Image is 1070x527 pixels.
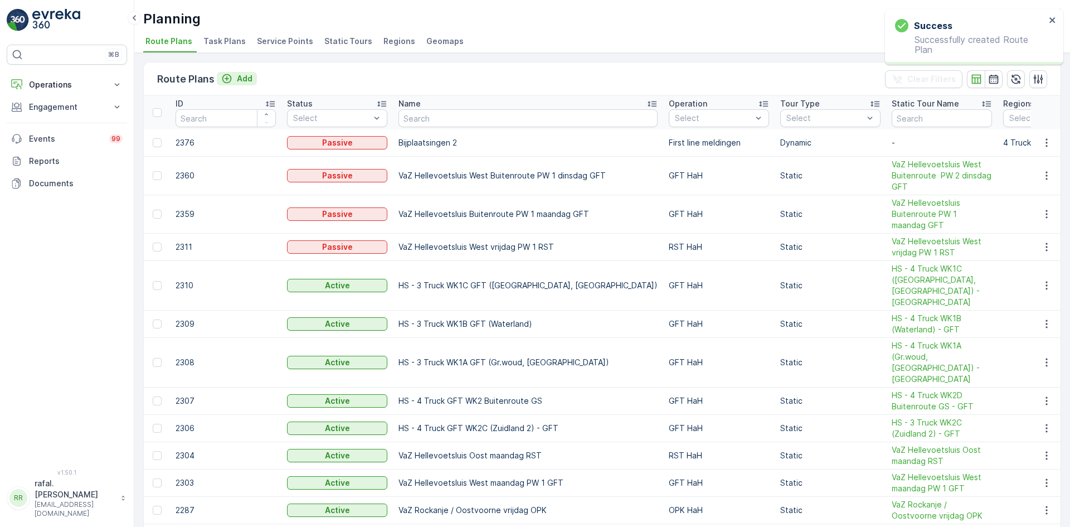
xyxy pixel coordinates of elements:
[7,478,127,518] button: RRrafal.[PERSON_NAME][EMAIL_ADDRESS][DOMAIN_NAME]
[7,96,127,118] button: Engagement
[780,241,881,253] p: Static
[29,178,123,189] p: Documents
[176,170,276,181] p: 2360
[780,395,881,407] p: Static
[892,159,992,192] a: VaZ Hellevoetsluis West Buitenroute PW 2 dinsdag GFT
[176,357,276,368] p: 2308
[322,137,353,148] p: Passive
[176,137,276,148] p: 2376
[322,241,353,253] p: Passive
[398,98,421,109] p: Name
[892,98,959,109] p: Static Tour Name
[325,423,350,434] p: Active
[892,444,992,467] a: VaZ Hellevoetsluis Oost maandag RST
[669,357,769,368] p: GFT HaH
[176,395,276,407] p: 2307
[780,318,881,330] p: Static
[780,505,881,516] p: Static
[669,209,769,220] p: GFT HaH
[383,36,415,47] span: Regions
[287,207,387,221] button: Passive
[287,422,387,435] button: Active
[7,172,127,195] a: Documents
[153,451,162,460] div: Toggle Row Selected
[9,489,27,507] div: RR
[203,36,246,47] span: Task Plans
[907,74,956,85] p: Clear Filters
[29,156,123,167] p: Reports
[32,9,80,31] img: logo_light-DOdMpM7g.png
[293,113,370,124] p: Select
[153,358,162,367] div: Toggle Row Selected
[892,137,992,148] p: -
[287,169,387,182] button: Passive
[892,499,992,521] a: VaZ Rockanje / Oostvoorne vrijdag OPK
[780,357,881,368] p: Static
[398,505,658,516] p: VaZ Rockanje / Oostvoorne vrijdag OPK
[398,170,658,181] p: VaZ Hellevoetsluis West Buitenroute PW 1 dinsdag GFT
[143,10,201,28] p: Planning
[153,171,162,180] div: Toggle Row Selected
[780,98,820,109] p: Tour Type
[780,423,881,434] p: Static
[892,340,992,385] span: HS - 4 Truck WK1A (Gr.woud, [GEOGRAPHIC_DATA]) - [GEOGRAPHIC_DATA]
[780,209,881,220] p: Static
[398,109,658,127] input: Search
[675,113,752,124] p: Select
[237,73,252,84] p: Add
[29,133,103,144] p: Events
[669,170,769,181] p: GFT HaH
[885,70,962,88] button: Clear Filters
[153,138,162,147] div: Toggle Row Selected
[398,137,658,148] p: Bijplaatsingen 2
[287,317,387,331] button: Active
[892,197,992,231] span: VaZ Hellevoetsluis Buitenroute PW 1 maandag GFT
[7,469,127,476] span: v 1.50.1
[895,35,1045,55] p: Successfully created Route Plan
[7,9,29,31] img: logo
[892,263,992,308] span: HS - 4 Truck WK1C ([GEOGRAPHIC_DATA], [GEOGRAPHIC_DATA]) - [GEOGRAPHIC_DATA]
[153,397,162,405] div: Toggle Row Selected
[398,395,658,407] p: HS - 4 Truck GFT WK2 Buitenroute GS
[111,134,120,143] p: 99
[7,128,127,150] a: Events99
[780,170,881,181] p: Static
[176,98,183,109] p: ID
[176,209,276,220] p: 2359
[176,241,276,253] p: 2311
[7,150,127,172] a: Reports
[217,72,257,85] button: Add
[287,136,387,149] button: Passive
[325,477,350,489] p: Active
[892,236,992,258] a: VaZ Hellevoetsluis West vrijdag PW 1 RST
[176,318,276,330] p: 2309
[287,279,387,292] button: Active
[287,504,387,517] button: Active
[325,505,350,516] p: Active
[176,423,276,434] p: 2306
[669,477,769,489] p: GFT HaH
[176,109,276,127] input: Search
[325,395,350,407] p: Active
[322,170,353,181] p: Passive
[325,357,350,368] p: Active
[780,450,881,461] p: Static
[669,98,707,109] p: Operation
[287,476,387,490] button: Active
[153,506,162,515] div: Toggle Row Selected
[398,450,658,461] p: VaZ Hellevoetsluis Oost maandag RST
[892,472,992,494] a: VaZ Hellevoetsluis West maandag PW 1 GFT
[325,280,350,291] p: Active
[892,313,992,335] span: HS - 4 Truck WK1B (Waterland) - GFT
[153,243,162,252] div: Toggle Row Selected
[153,320,162,328] div: Toggle Row Selected
[669,318,769,330] p: GFT HaH
[7,74,127,96] button: Operations
[669,280,769,291] p: GFT HaH
[29,101,105,113] p: Engagement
